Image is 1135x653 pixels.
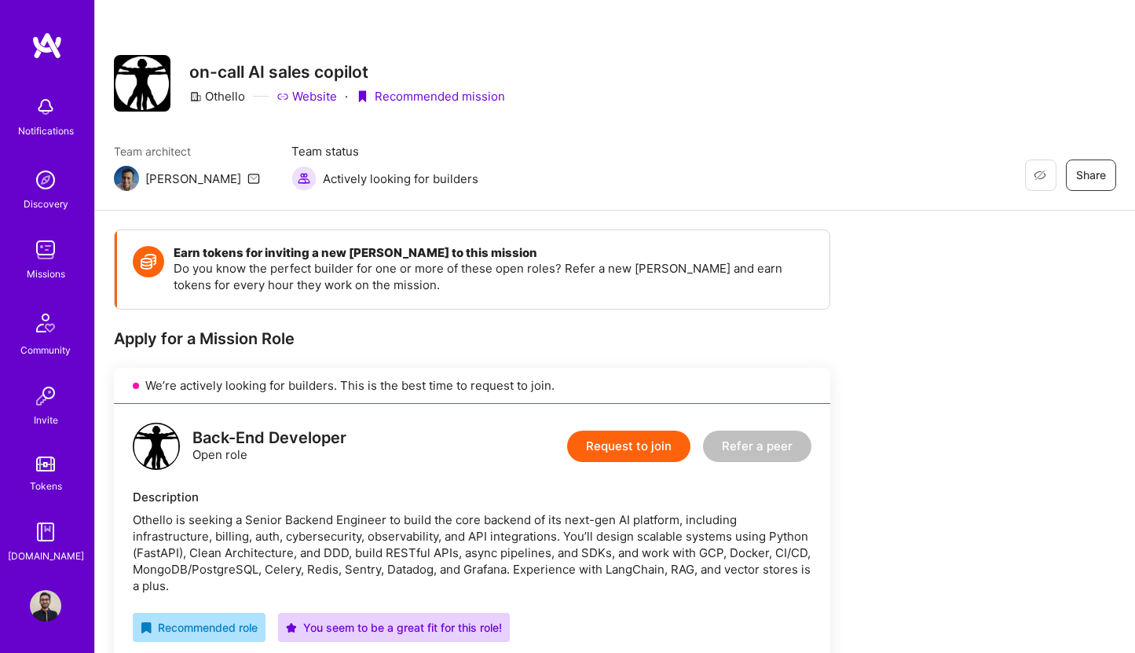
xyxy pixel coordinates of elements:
img: tokens [36,457,55,471]
i: icon PurpleStar [286,622,297,633]
div: Recommended mission [356,88,505,105]
h4: Earn tokens for inviting a new [PERSON_NAME] to this mission [174,246,814,260]
i: icon EyeClosed [1034,169,1046,182]
img: Token icon [133,246,164,277]
div: Recommended role [141,619,258,636]
div: Invite [34,412,58,428]
div: Community [20,342,71,358]
a: Website [276,88,337,105]
img: Invite [30,380,61,412]
img: User Avatar [30,590,61,622]
div: Othello [189,88,245,105]
p: Do you know the perfect builder for one or more of these open roles? Refer a new [PERSON_NAME] an... [174,260,814,293]
img: Community [27,304,64,342]
div: Open role [192,430,346,463]
img: logo [133,423,180,470]
div: Description [133,489,811,505]
img: Actively looking for builders [291,166,317,191]
span: Team architect [114,143,260,160]
img: teamwork [30,234,61,266]
button: Share [1066,160,1116,191]
div: [PERSON_NAME] [145,171,241,187]
div: Tokens [30,478,62,494]
button: Refer a peer [703,431,811,462]
i: icon CompanyGray [189,90,202,103]
span: Share [1076,167,1106,183]
div: Discovery [24,196,68,212]
img: bell [30,91,61,123]
h3: on-call AI sales copilot [189,62,505,82]
i: icon RecommendedBadge [141,622,152,633]
div: Back-End Developer [192,430,346,446]
i: icon PurpleRibbon [356,90,368,103]
span: Actively looking for builders [323,171,478,187]
span: Team status [291,143,478,160]
img: guide book [30,516,61,548]
div: You seem to be a great fit for this role! [286,619,502,636]
a: User Avatar [26,590,65,622]
button: Request to join [567,431,690,462]
i: icon Mail [247,172,260,185]
div: We’re actively looking for builders. This is the best time to request to join. [114,368,830,404]
div: Notifications [18,123,74,139]
div: [DOMAIN_NAME] [8,548,84,564]
img: Company Logo [114,55,170,112]
div: Missions [27,266,65,282]
img: Team Architect [114,166,139,191]
div: · [345,88,348,105]
img: discovery [30,164,61,196]
div: Apply for a Mission Role [114,328,830,349]
div: Othello is seeking a Senior Backend Engineer to build the core backend of its next-gen AI platfor... [133,512,811,594]
img: logo [31,31,63,60]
